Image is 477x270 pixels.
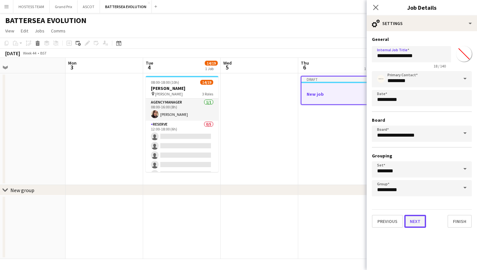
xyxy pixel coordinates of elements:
[372,153,472,159] h3: Grouping
[367,3,477,12] h3: Job Details
[10,187,34,193] div: New group
[146,76,218,172] app-job-card: 08:00-18:00 (10h)14/19[PERSON_NAME] [PERSON_NAME]3 RolesAgency Manager1/108:00-16:00 (8h)[PERSON_...
[428,64,451,68] span: 18 / 140
[32,27,47,35] a: Jobs
[145,64,153,71] span: 4
[50,0,78,13] button: Grand Prix
[372,215,403,228] button: Previous
[100,0,152,13] button: BATTERSEA EVOLUTION
[155,92,183,96] span: [PERSON_NAME]
[67,64,77,71] span: 3
[5,50,20,56] div: [DATE]
[222,64,232,71] span: 5
[21,28,28,34] span: Edit
[18,27,31,35] a: Edit
[151,80,179,85] span: 08:00-18:00 (10h)
[301,76,373,105] app-job-card: DraftNew job
[3,27,17,35] a: View
[78,0,100,13] button: ASCOT
[372,36,472,42] h3: General
[404,215,426,228] button: Next
[223,60,232,66] span: Wed
[5,28,14,34] span: View
[447,215,472,228] button: Finish
[301,77,373,82] div: Draft
[40,51,47,55] div: BST
[301,60,309,66] span: Thu
[205,66,217,71] div: 1 Job
[372,117,472,123] h3: Board
[146,85,218,91] h3: [PERSON_NAME]
[21,51,38,55] span: Week 44
[146,99,218,121] app-card-role: Agency Manager1/108:00-16:00 (8h)[PERSON_NAME]
[68,60,77,66] span: Mon
[367,16,477,31] div: Settings
[200,80,213,85] span: 14/19
[48,27,68,35] a: Comms
[51,28,66,34] span: Comms
[5,16,86,25] h1: BATTERSEA EVOLUTION
[202,92,213,96] span: 3 Roles
[146,121,218,180] app-card-role: RESERVE0/512:00-18:00 (6h)
[364,66,373,71] div: 1 Job
[35,28,44,34] span: Jobs
[301,91,373,97] h3: New job
[13,0,50,13] button: HOSTESS TEAM
[205,61,218,66] span: 14/19
[146,60,153,66] span: Tue
[300,64,309,71] span: 6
